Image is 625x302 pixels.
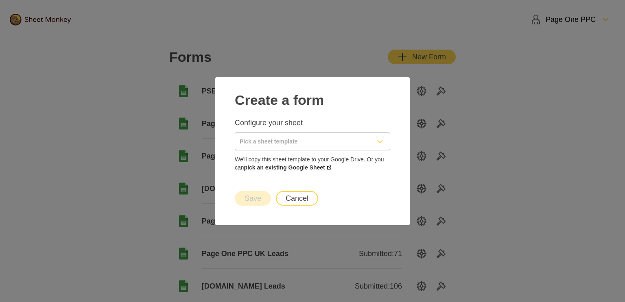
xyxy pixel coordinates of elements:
svg: FormDown [375,137,385,146]
p: Configure your sheet [235,118,390,128]
input: Pick a sheet template [235,133,370,150]
button: Cancel [276,191,318,206]
button: Save [235,191,271,206]
span: We'll copy this sheet template to your Google Drive. Or you can . [235,155,390,172]
button: Pick a sheet template [235,133,390,150]
a: pick an existing Google Sheet [244,164,331,171]
h2: Create a form [235,87,390,108]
